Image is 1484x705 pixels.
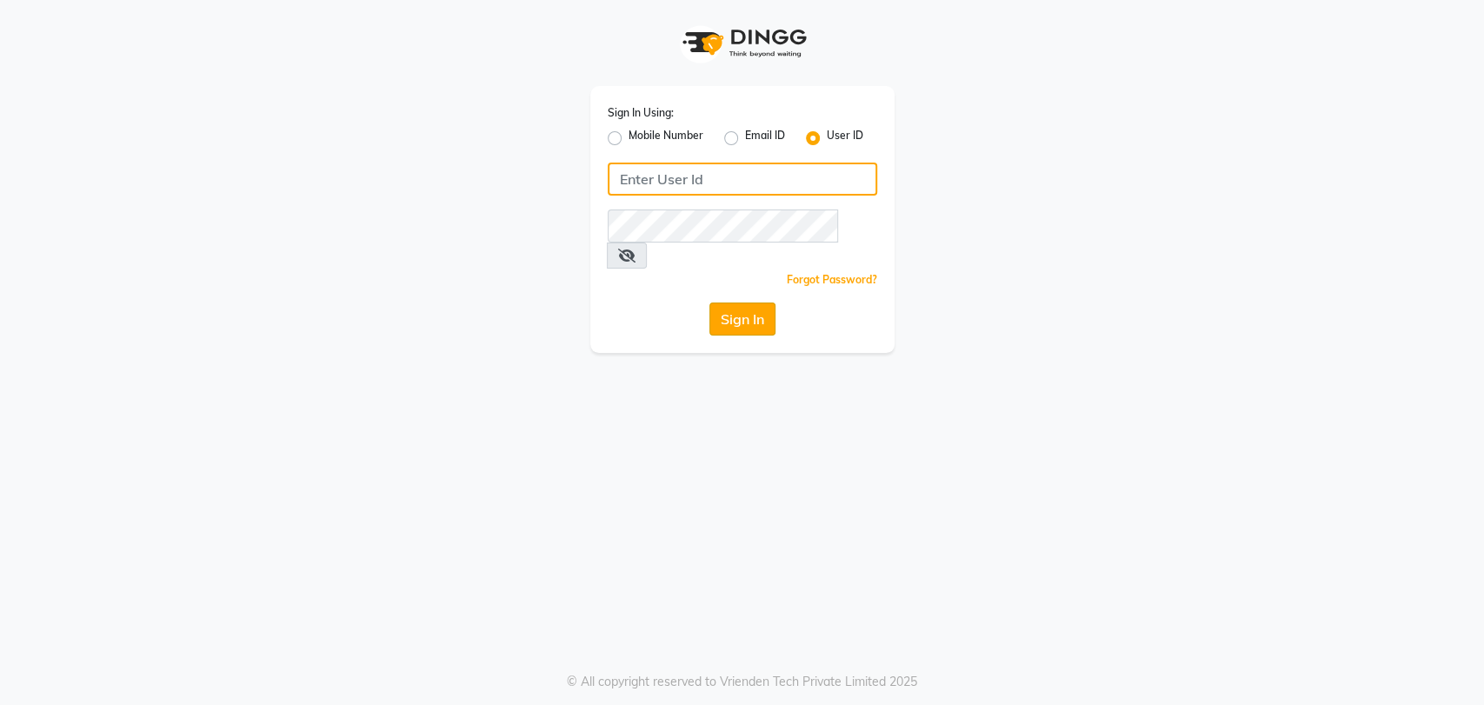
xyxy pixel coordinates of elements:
input: Username [608,163,877,196]
label: Sign In Using: [608,105,674,121]
label: User ID [827,128,863,149]
button: Sign In [709,303,775,336]
img: logo1.svg [673,17,812,69]
a: Forgot Password? [787,273,877,286]
label: Mobile Number [629,128,703,149]
input: Username [608,210,838,243]
label: Email ID [745,128,785,149]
